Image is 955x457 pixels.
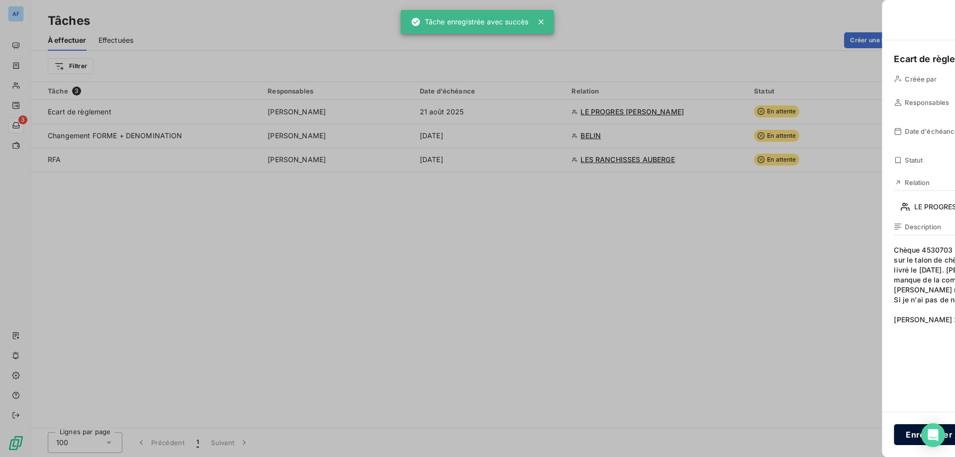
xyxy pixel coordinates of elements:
span: Créée par [905,75,936,83]
span: Description [905,223,941,231]
span: Relation [905,179,930,186]
span: Statut [905,156,923,164]
span: Responsables [905,98,949,106]
div: Open Intercom Messenger [921,423,945,447]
